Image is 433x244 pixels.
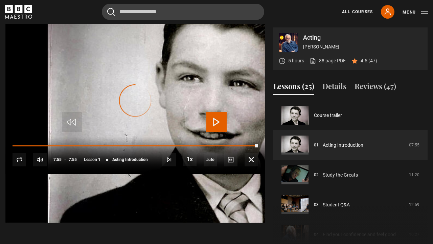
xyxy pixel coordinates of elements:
[323,142,363,149] a: Acting Introduction
[13,153,26,166] button: Replay
[314,112,342,119] a: Course trailer
[204,153,217,166] span: auto
[13,145,258,147] div: Progress Bar
[323,171,358,179] a: Study the Greats
[245,153,258,166] button: Fullscreen
[355,81,396,95] button: Reviews (47)
[403,9,428,16] button: Toggle navigation
[204,153,217,166] div: Current quality: 720p
[64,157,66,162] span: -
[303,35,422,41] p: Acting
[361,57,377,64] p: 4.5 (47)
[310,57,346,64] a: 88 page PDF
[69,154,77,166] span: 7:55
[183,152,197,166] button: Playback Rate
[303,43,422,50] p: [PERSON_NAME]
[322,81,346,95] button: Details
[5,5,32,19] svg: BBC Maestro
[342,9,373,15] a: All Courses
[33,153,47,166] button: Mute
[224,153,237,166] button: Captions
[162,153,176,166] button: Next Lesson
[5,27,265,174] video-js: Video Player
[288,57,304,64] p: 5 hours
[84,158,100,162] span: Lesson 1
[273,81,314,95] button: Lessons (25)
[112,158,148,162] span: Acting Introduction
[323,201,350,208] a: Student Q&A
[102,4,264,20] input: Search
[107,8,115,16] button: Submit the search query
[53,154,62,166] span: 7:55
